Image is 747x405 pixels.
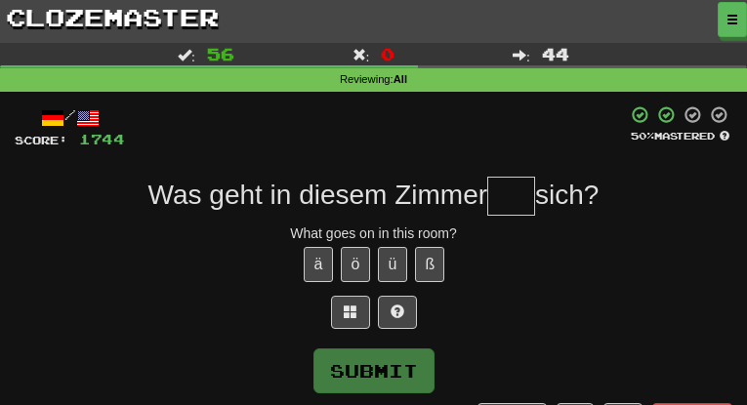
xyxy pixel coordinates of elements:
[341,247,370,282] button: ö
[378,296,417,329] button: Single letter hint - you only get 1 per sentence and score half the points! alt+h
[207,44,234,63] span: 56
[178,48,195,61] span: :
[542,44,569,63] span: 44
[535,180,599,210] span: sich?
[79,131,125,147] span: 1744
[15,105,125,130] div: /
[513,48,530,61] span: :
[394,73,407,85] strong: All
[381,44,394,63] span: 0
[148,180,488,210] span: Was geht in diesem Zimmer
[631,130,654,142] span: 50 %
[331,296,370,329] button: Switch sentence to multiple choice alt+p
[353,48,370,61] span: :
[15,223,732,243] div: What goes on in this room?
[15,134,67,146] span: Score:
[378,247,407,282] button: ü
[304,247,333,282] button: ä
[627,129,732,142] div: Mastered
[313,348,435,393] button: Submit
[415,247,444,282] button: ß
